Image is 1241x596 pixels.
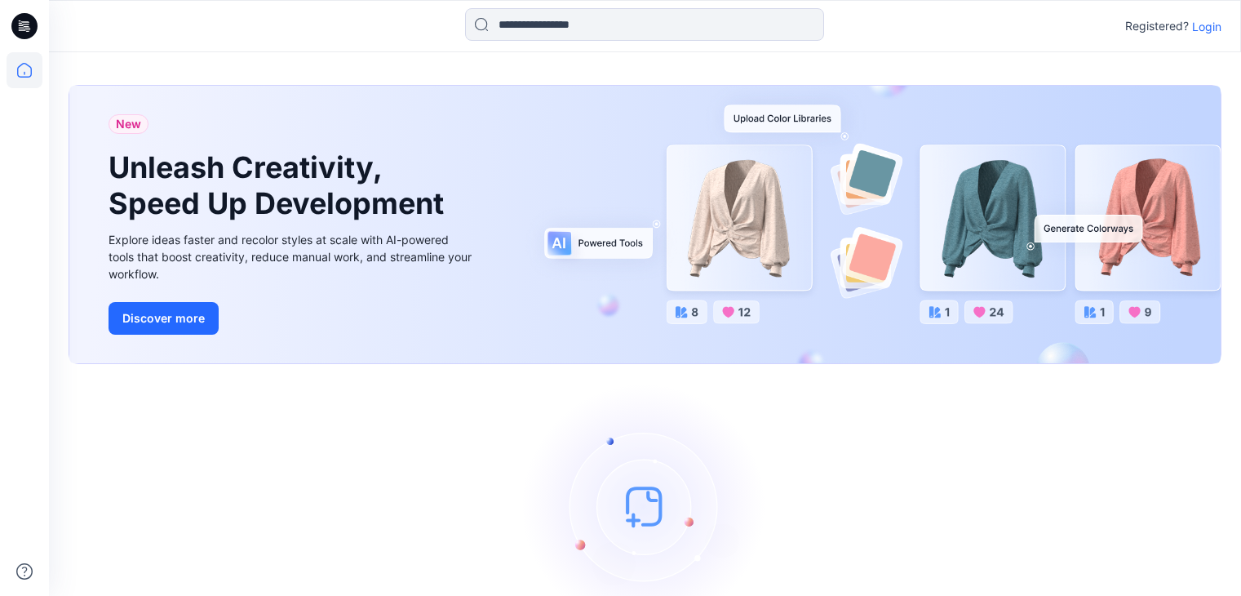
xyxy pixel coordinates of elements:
[109,302,219,335] button: Discover more
[1192,18,1221,35] p: Login
[116,114,141,134] span: New
[109,302,476,335] a: Discover more
[1125,16,1189,36] p: Registered?
[109,231,476,282] div: Explore ideas faster and recolor styles at scale with AI-powered tools that boost creativity, red...
[109,150,451,220] h1: Unleash Creativity, Speed Up Development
